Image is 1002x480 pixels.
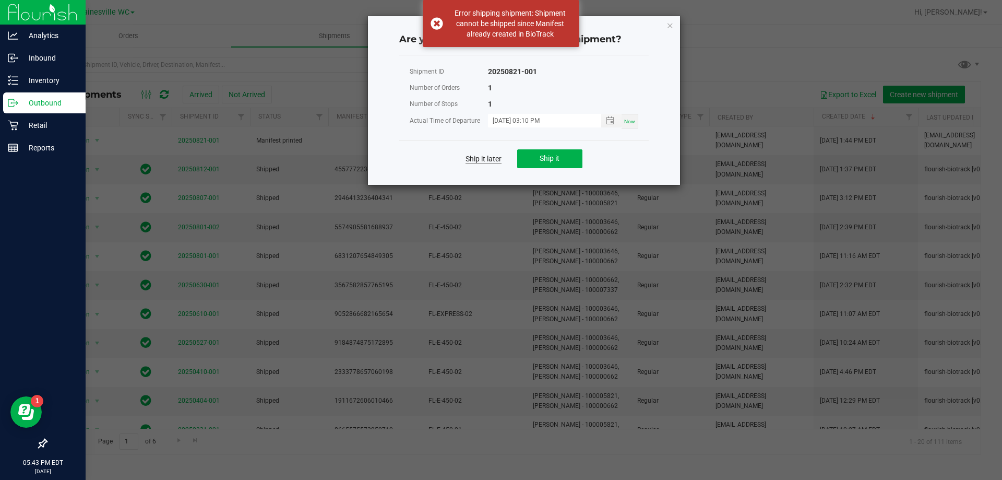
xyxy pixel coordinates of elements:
div: 1 [488,98,492,111]
div: Number of Orders [410,81,488,95]
div: Actual Time of Departure [410,114,488,127]
iframe: Resource center unread badge [31,395,43,407]
div: Shipment ID [410,65,488,78]
input: MM/dd/yyyy HH:MM a [488,114,590,127]
div: 1 [488,81,492,95]
span: Ship it [540,154,559,162]
div: 20250821-001 [488,65,537,78]
button: Ship it [517,149,582,168]
div: Number of Stops [410,98,488,111]
span: Now [624,119,635,124]
span: Toggle popup [601,114,622,127]
a: Ship it later [466,154,502,164]
iframe: Resource center [10,396,42,428]
button: Close [666,19,674,31]
h4: Are you sure you want to ship this shipment? [399,33,649,46]
div: Error shipping shipment: Shipment cannot be shipped since Manifest already created in BioTrack [449,8,571,39]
